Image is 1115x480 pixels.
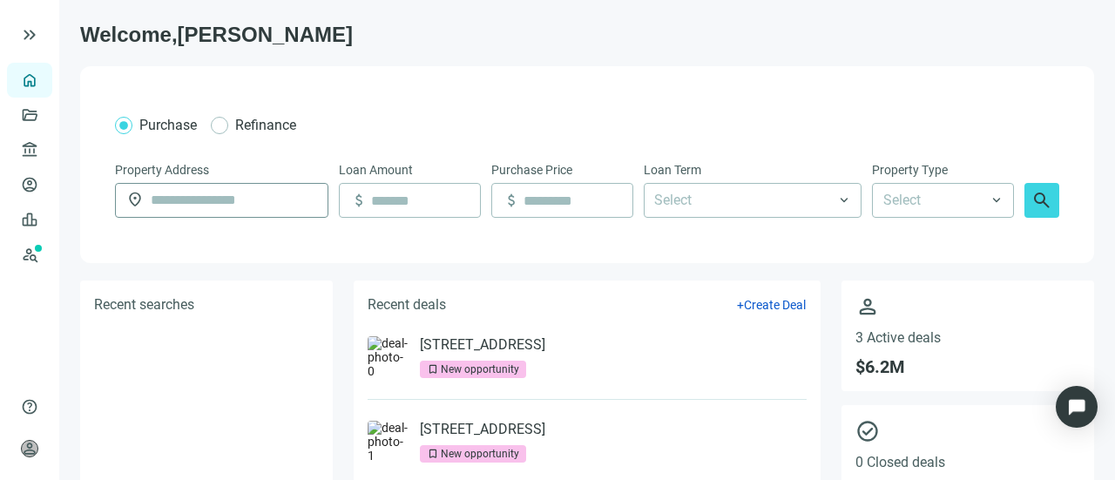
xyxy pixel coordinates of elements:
[19,24,40,45] button: keyboard_double_arrow_right
[855,294,1080,319] span: person
[644,160,701,179] span: Loan Term
[855,419,1080,443] span: check_circle
[1031,190,1052,211] span: search
[855,454,1080,470] span: 0 Closed deals
[503,192,520,209] span: attach_money
[872,160,948,179] span: Property Type
[339,160,413,179] span: Loan Amount
[427,448,439,460] span: bookmark
[115,160,209,179] span: Property Address
[737,298,744,312] span: +
[350,192,368,209] span: attach_money
[139,117,197,133] span: Purchase
[1024,183,1059,218] button: search
[126,191,144,208] span: location_on
[855,329,1080,346] span: 3 Active deals
[441,445,519,463] div: New opportunity
[368,294,446,315] h5: Recent deals
[235,117,296,133] span: Refinance
[21,398,38,416] span: help
[368,336,409,378] img: deal-photo-0
[420,336,545,354] a: [STREET_ADDRESS]
[744,298,806,312] span: Create Deal
[368,421,409,463] img: deal-photo-1
[21,440,38,457] span: person
[420,421,545,438] a: [STREET_ADDRESS]
[1056,386,1098,428] div: Open Intercom Messenger
[427,363,439,375] span: bookmark
[21,141,33,159] span: account_balance
[441,361,519,378] div: New opportunity
[855,356,1080,377] span: $ 6.2M
[94,294,194,315] h5: Recent searches
[736,297,807,313] button: +Create Deal
[80,21,1094,49] h1: Welcome, [PERSON_NAME]
[491,160,572,179] span: Purchase Price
